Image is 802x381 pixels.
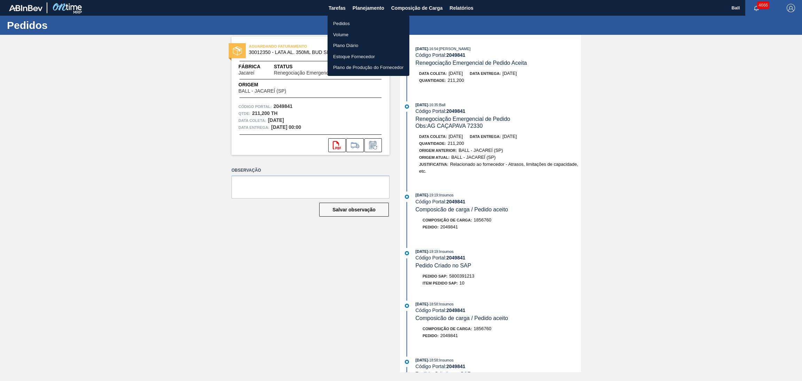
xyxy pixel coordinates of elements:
a: Plano Diário [328,40,409,51]
a: Plano de Produção do Fornecedor [328,62,409,73]
a: Pedidos [328,18,409,29]
a: Estoque Fornecedor [328,51,409,62]
a: Volume [328,29,409,40]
